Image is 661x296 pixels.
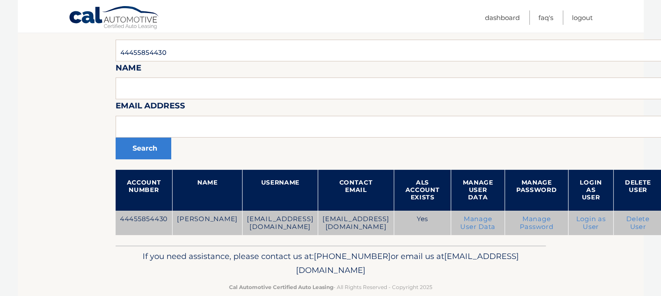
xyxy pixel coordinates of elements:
td: 44455854430 [116,211,173,235]
a: Cal Automotive [69,6,160,31]
a: Dashboard [485,10,520,25]
td: [EMAIL_ADDRESS][DOMAIN_NAME] [242,211,318,235]
a: FAQ's [538,10,553,25]
th: Contact Email [318,170,394,211]
a: Manage Password [519,215,553,231]
a: Delete User [626,215,650,231]
p: - All Rights Reserved - Copyright 2025 [121,283,540,292]
th: Manage User Data [451,170,505,211]
th: Login as User [568,170,614,211]
strong: Cal Automotive Certified Auto Leasing [229,284,333,290]
td: [PERSON_NAME] [173,211,242,235]
td: [EMAIL_ADDRESS][DOMAIN_NAME] [318,211,394,235]
th: Username [242,170,318,211]
a: Logout [572,10,593,25]
th: ALS Account Exists [394,170,451,211]
a: Manage User Data [460,215,495,231]
td: Yes [394,211,451,235]
label: Name [116,61,141,77]
button: Search [116,138,171,159]
a: Login as User [576,215,606,231]
p: If you need assistance, please contact us at: or email us at [121,249,540,277]
label: Email Address [116,99,185,115]
th: Manage Password [505,170,568,211]
th: Account Number [116,170,173,211]
th: Name [173,170,242,211]
span: [EMAIL_ADDRESS][DOMAIN_NAME] [296,251,519,275]
span: [PHONE_NUMBER] [314,251,391,261]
